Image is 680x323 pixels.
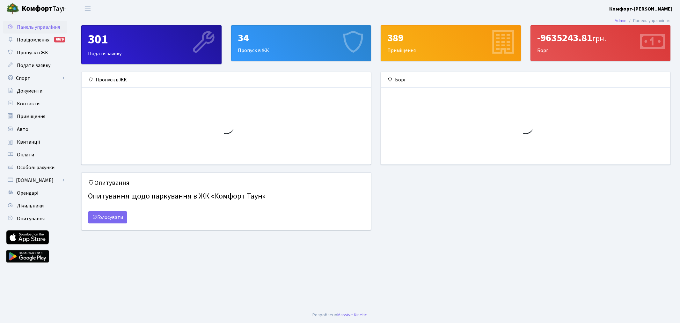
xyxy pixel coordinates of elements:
a: Контакти [3,97,67,110]
div: Борг [531,26,670,61]
a: Документи [3,85,67,97]
button: Переключити навігацію [80,4,96,14]
h5: Опитування [88,179,364,187]
a: 34Пропуск в ЖК [231,25,371,61]
div: Пропуск в ЖК [82,72,371,88]
div: Пропуск в ЖК [231,26,371,61]
a: Розроблено [312,312,337,318]
a: Авто [3,123,67,136]
a: Комфорт-[PERSON_NAME] [609,5,672,13]
span: Опитування [17,215,45,222]
span: Документи [17,87,42,94]
b: Комфорт-[PERSON_NAME] [609,5,672,12]
span: Особові рахунки [17,164,55,171]
a: Приміщення [3,110,67,123]
span: Орендарі [17,190,38,197]
span: Оплати [17,151,34,158]
a: Голосувати [88,211,127,223]
div: 301 [88,32,215,47]
div: 389 [387,32,514,44]
b: Комфорт [22,4,52,14]
a: Квитанції [3,136,67,148]
div: 34 [238,32,365,44]
span: Контакти [17,100,40,107]
a: Подати заявку [3,59,67,72]
a: Пропуск в ЖК [3,46,67,59]
a: Спорт [3,72,67,85]
a: [DOMAIN_NAME] [3,174,67,187]
span: Авто [17,126,28,133]
span: Таун [22,4,67,14]
div: -9635243.81 [537,32,664,44]
span: грн. [592,33,606,44]
span: Повідомлення [17,36,49,43]
span: Приміщення [17,113,45,120]
a: Панель управління [3,21,67,34]
a: Орендарі [3,187,67,199]
span: Пропуск в ЖК [17,49,48,56]
a: Лічильники [3,199,67,212]
img: logo.png [6,3,19,15]
div: Подати заявку [82,26,221,64]
a: Massive Kinetic [337,312,367,318]
div: Приміщення [381,26,521,61]
nav: breadcrumb [605,14,680,27]
a: Особові рахунки [3,161,67,174]
div: Борг [381,72,670,88]
a: 389Приміщення [381,25,521,61]
div: 6679 [54,37,65,42]
a: Повідомлення6679 [3,34,67,46]
span: Квитанції [17,139,40,146]
span: Панель управління [17,24,60,31]
a: 301Подати заявку [81,25,222,64]
div: . [312,312,368,319]
h4: Опитування щодо паркування в ЖК «Комфорт Таун» [88,189,364,204]
span: Подати заявку [17,62,50,69]
a: Оплати [3,148,67,161]
li: Панель управління [626,17,670,24]
a: Опитування [3,212,67,225]
span: Лічильники [17,202,44,209]
a: Admin [615,17,626,24]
